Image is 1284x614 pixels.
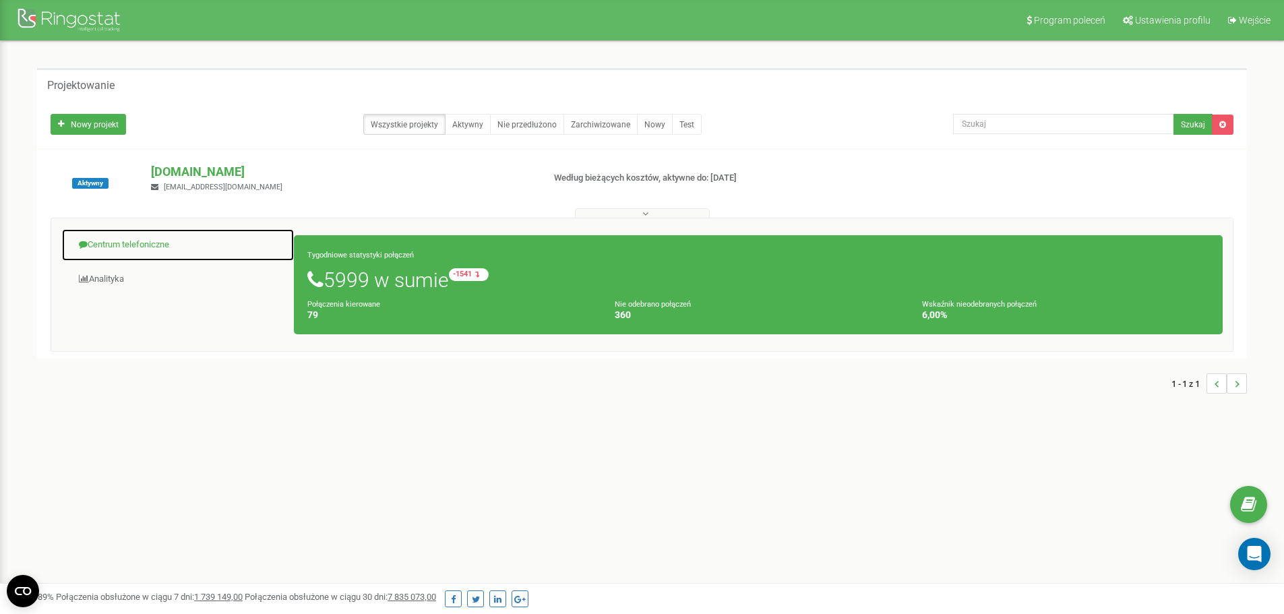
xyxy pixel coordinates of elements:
[615,309,631,320] font: 360
[51,114,126,135] a: Nowy projekt
[371,120,438,129] font: Wszystkie projekty
[1181,120,1205,129] font: Szukaj
[71,120,119,129] font: Nowy projekt
[571,120,630,129] font: Zarchiwizowane
[7,575,39,607] button: Otwórz widżet CMP
[47,79,115,92] font: Projektowanie
[61,263,295,296] a: Analityka
[922,300,1037,309] font: Wskaźnik nieodebranych połączeń
[307,309,318,320] font: 79
[644,120,665,129] font: Nowy
[78,179,103,187] font: Aktywny
[490,114,564,135] a: Nie przedłużono
[307,300,380,309] font: Połączenia kierowane
[307,251,414,259] font: Tygodniowe statystyki połączeń
[679,120,694,129] font: Test
[56,592,194,602] font: Połączenia obsłużone w ciągu 7 dni:
[497,120,557,129] font: Nie przedłużono
[445,114,491,135] a: Aktywny
[61,228,295,262] a: Centrum telefoniczne
[388,592,436,602] font: 7 835 073,00
[637,114,673,135] a: Nowy
[151,164,245,179] font: [DOMAIN_NAME]
[1171,360,1247,407] nav: ...
[1239,15,1271,26] font: Wejście
[324,268,449,292] font: 5999 w sumie
[452,120,483,129] font: Aktywny
[922,309,947,320] font: 6,00%
[363,114,446,135] a: Wszystkie projekty
[89,274,124,284] font: Analityka
[1173,114,1213,135] button: Szukaj
[1135,15,1211,26] font: Ustawienia profilu
[164,183,282,191] font: [EMAIL_ADDRESS][DOMAIN_NAME]
[1034,15,1105,26] font: Program poleceń
[245,592,388,602] font: Połączenia obsłużone w ciągu 30 dni:
[1238,538,1271,570] div: Otwórz komunikator interkomowy
[453,270,472,278] font: -1541
[672,114,702,135] a: Test
[88,239,169,249] font: Centrum telefoniczne
[563,114,638,135] a: Zarchiwizowane
[1171,377,1200,390] font: 1 - 1 z 1
[194,592,243,602] font: 1 739 149,00
[554,173,737,183] font: Według bieżących kosztów, aktywne do: [DATE]
[615,300,691,309] font: Nie odebrano połączeń
[953,114,1174,134] input: Szukaj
